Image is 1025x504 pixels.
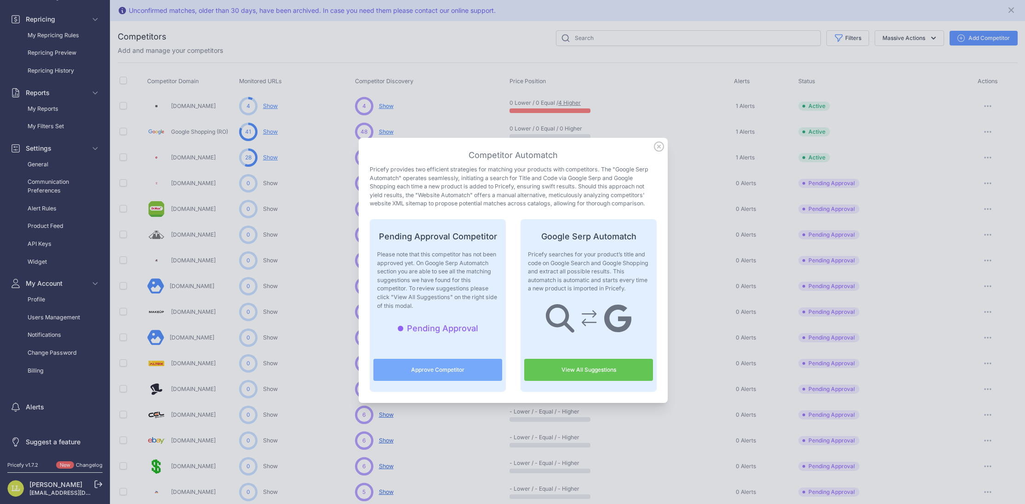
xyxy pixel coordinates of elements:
h4: Pending Approval Competitor [373,230,502,243]
p: Pricefy provides two efficient strategies for matching your products with competitors. The "Googl... [370,165,657,208]
button: Approve Competitor [373,359,502,381]
h4: Google Serp Automatch [524,230,653,243]
p: Please note that this competitor has not been approved yet. On Google Serp Automatch section you ... [377,250,498,310]
a: View All Suggestions [524,359,653,381]
p: Pricefy searches for your product’s title and code on Google Search and Google Shopping and extra... [528,250,649,293]
span: Pending Approval [393,321,483,336]
h3: Competitor Automatch [370,149,657,162]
